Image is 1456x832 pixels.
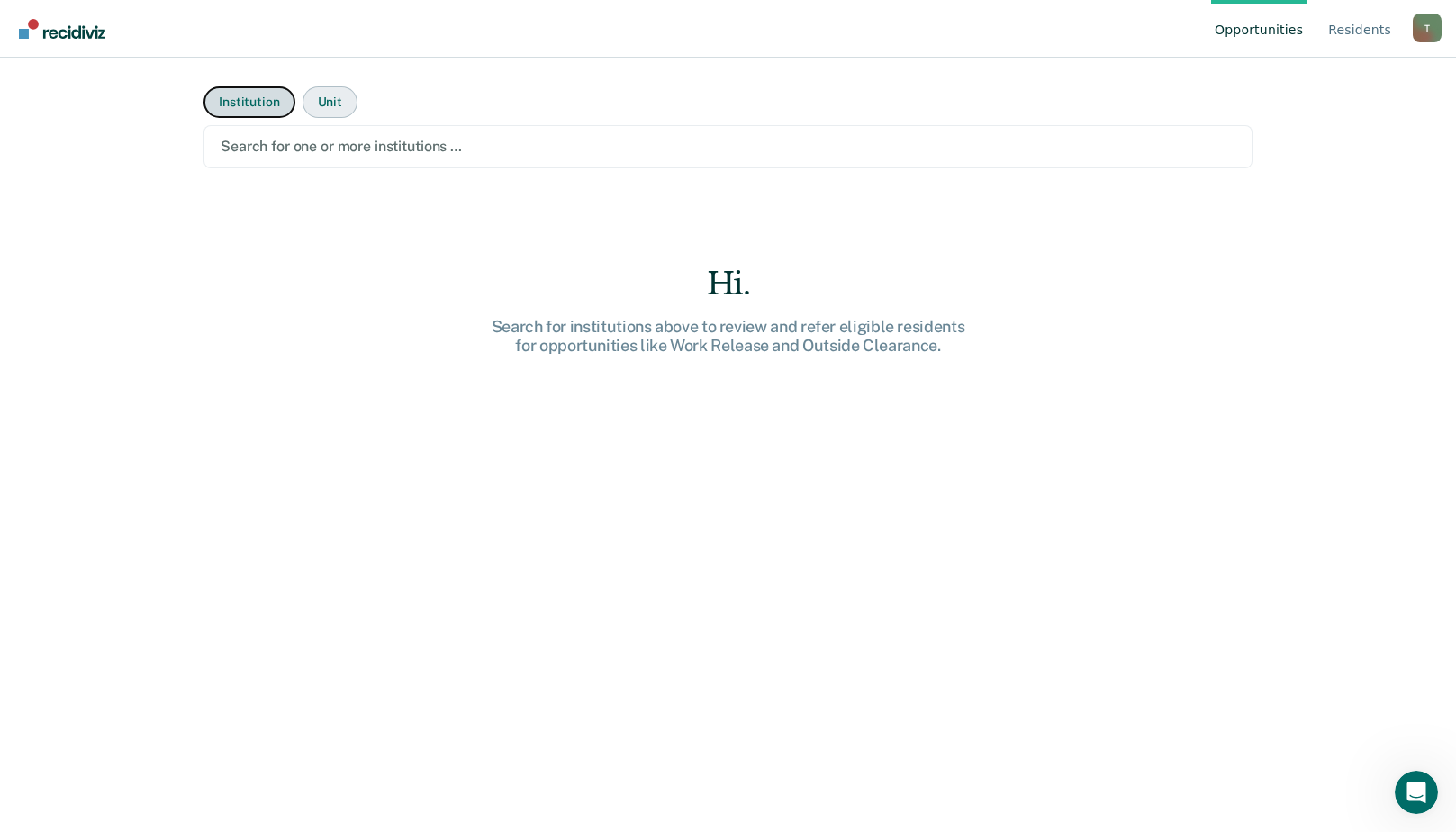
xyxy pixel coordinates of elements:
[303,86,357,118] button: Unit
[19,19,105,39] img: Recidiviz
[1413,14,1442,42] div: T
[440,317,1017,356] div: Search for institutions above to review and refer eligible residents for opportunities like Work ...
[203,86,294,118] button: Institution
[1395,771,1438,814] iframe: Intercom live chat
[1413,14,1442,42] button: Profile dropdown button
[440,266,1017,303] div: Hi.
